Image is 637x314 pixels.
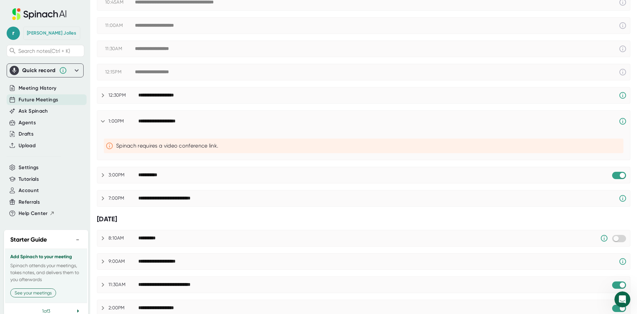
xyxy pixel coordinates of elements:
div: Rachel Jolles [27,30,76,36]
svg: This event has already passed [619,68,627,76]
div: 3:00PM [108,172,138,178]
h3: Add Spinach to your meeting [10,254,82,260]
svg: Spinach requires a video conference link. [619,117,627,125]
span: r [7,27,20,40]
p: Spinach attends your meetings, takes notes, and delivers them to you afterwards [10,262,82,283]
iframe: Intercom live chat [614,291,630,307]
span: Search notes (Ctrl + K) [18,48,70,54]
div: 12:15PM [105,69,135,75]
button: Meeting History [19,84,56,92]
div: 12:30PM [108,92,138,98]
button: Account [19,187,39,194]
div: 7:00PM [108,195,138,201]
div: 8:10AM [108,235,138,241]
svg: Spinach requires a video conference link. [619,91,627,99]
div: 11:00AM [105,23,135,29]
div: 2:00PM [108,305,138,311]
div: 11:30AM [105,46,135,52]
h2: Starter Guide [10,235,47,244]
div: Quick record [10,64,81,77]
button: Referrals [19,198,40,206]
span: 1 of 3 [42,308,50,314]
button: Future Meetings [19,96,58,104]
svg: Spinach requires a video conference link. [619,194,627,202]
div: 9:00AM [108,259,138,264]
button: Agents [19,119,36,127]
button: Help Center [19,210,55,217]
button: Tutorials [19,175,39,183]
span: Help Center [19,210,48,217]
div: Spinach requires a video conference link. [116,143,621,149]
div: 1:00PM [108,118,138,124]
button: Ask Spinach [19,107,48,115]
button: Settings [19,164,39,171]
button: Drafts [19,130,34,138]
button: − [73,235,82,245]
button: Upload [19,142,35,150]
div: 11:30AM [108,282,138,288]
div: Quick record [22,67,56,74]
svg: This event has already passed [619,22,627,30]
svg: Spinach requires a video conference link. [619,258,627,265]
button: See your meetings [10,288,56,297]
svg: This event has already passed [619,45,627,53]
svg: Someone has manually disabled Spinach from this meeting. [600,234,608,242]
div: [DATE] [97,215,630,223]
